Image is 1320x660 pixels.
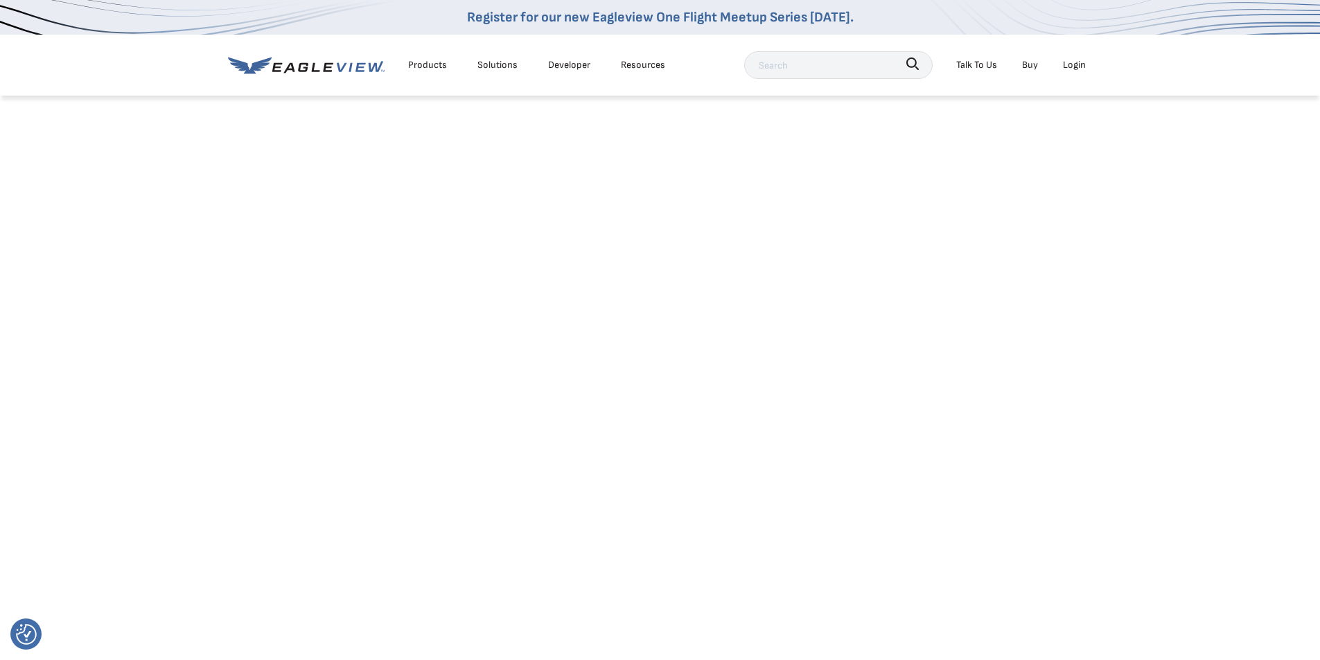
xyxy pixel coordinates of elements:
div: Solutions [477,56,518,73]
img: Revisit consent button [16,624,37,645]
a: Developer [548,56,590,73]
input: Search [744,51,933,79]
div: Login [1063,56,1086,73]
a: Buy [1022,56,1038,73]
div: Talk To Us [956,56,997,73]
div: Products [408,56,447,73]
a: Register for our new Eagleview One Flight Meetup Series [DATE]. [467,9,854,26]
button: Consent Preferences [16,624,37,645]
div: Resources [621,56,665,73]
